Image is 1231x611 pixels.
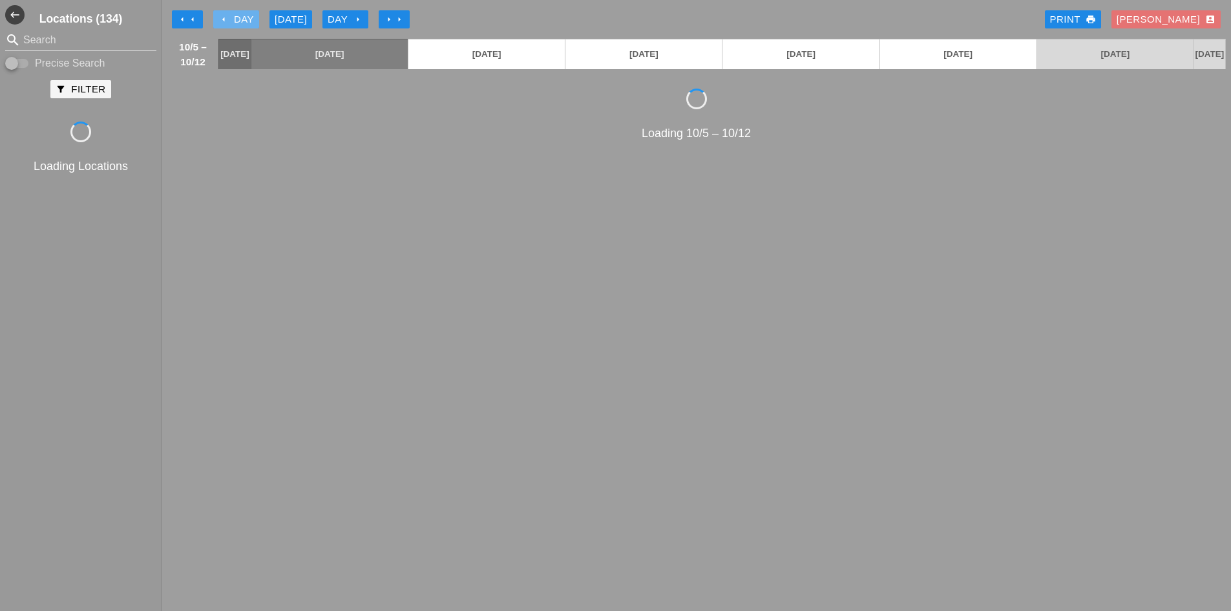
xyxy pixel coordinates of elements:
[50,80,110,98] button: Filter
[1117,12,1215,27] div: [PERSON_NAME]
[1086,14,1096,25] i: print
[722,39,879,69] a: [DATE]
[5,5,25,25] button: Shrink Sidebar
[408,39,565,69] a: [DATE]
[56,84,66,94] i: filter_alt
[187,14,198,25] i: arrow_left
[565,39,722,69] a: [DATE]
[167,125,1226,142] div: Loading 10/5 – 10/12
[269,10,312,28] button: [DATE]
[379,10,410,28] button: Move Ahead 1 Week
[1194,39,1225,69] a: [DATE]
[23,30,138,50] input: Search
[35,57,105,70] label: Precise Search
[394,14,405,25] i: arrow_right
[275,12,307,27] div: [DATE]
[353,14,363,25] i: arrow_right
[1111,10,1221,28] button: [PERSON_NAME]
[384,14,394,25] i: arrow_right
[172,10,203,28] button: Move Back 1 Week
[218,12,254,27] div: Day
[56,82,105,97] div: Filter
[174,39,212,69] span: 10/5 – 10/12
[328,12,363,27] div: Day
[251,39,408,69] a: [DATE]
[5,56,156,71] div: Enable Precise search to match search terms exactly.
[322,10,368,28] button: Day
[5,5,25,25] i: west
[1205,14,1215,25] i: account_box
[3,158,159,175] div: Loading Locations
[880,39,1036,69] a: [DATE]
[177,14,187,25] i: arrow_left
[1045,10,1101,28] a: Print
[218,14,229,25] i: arrow_left
[5,32,21,48] i: search
[213,10,259,28] button: Day
[1037,39,1194,69] a: [DATE]
[219,39,251,69] a: [DATE]
[1050,12,1096,27] div: Print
